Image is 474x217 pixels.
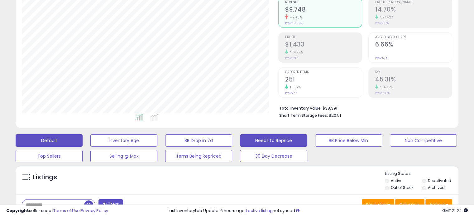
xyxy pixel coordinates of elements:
button: Default [16,134,83,147]
h5: Listings [33,173,57,182]
small: 577.42% [378,15,394,20]
a: Privacy Policy [81,208,108,214]
span: $20.51 [329,112,341,118]
p: Listing States: [385,171,458,177]
small: Prev: N/A [375,56,387,60]
a: 1 active listing [246,208,273,214]
button: BB Drop in 7d [165,134,232,147]
span: Profit [PERSON_NAME] [375,1,452,4]
label: Out of Stock [391,185,414,190]
a: Terms of Use [53,208,80,214]
button: Inventory Age [90,134,157,147]
span: 2025-09-11 21:24 GMT [442,208,468,214]
h2: 14.70% [375,6,452,14]
b: Total Inventory Value: [279,106,322,111]
small: Prev: $9,992 [285,21,302,25]
span: Columns [399,201,419,208]
b: Short Term Storage Fees: [279,113,328,118]
strong: Copyright [6,208,29,214]
button: Needs to Reprice [240,134,307,147]
small: 561.79% [288,50,303,55]
div: Last InventoryLab Update: 6 hours ago, not synced. [168,208,468,214]
span: Revenue [285,1,362,4]
button: Non Competitive [390,134,457,147]
small: 514.79% [378,85,393,90]
small: -2.45% [288,15,302,20]
button: Actions [425,199,452,210]
button: Items Being Repriced [165,150,232,162]
h2: 6.66% [375,41,452,49]
label: Active [391,178,402,183]
small: Prev: 2.17% [375,21,389,25]
small: Prev: $217 [285,56,298,60]
span: ROI [375,71,452,74]
li: $38,391 [279,104,448,111]
h2: $9,748 [285,6,362,14]
button: Selling @ Max [90,150,157,162]
button: BB Price Below Min [315,134,382,147]
span: Ordered Items [285,71,362,74]
small: Prev: 7.37% [375,91,390,95]
div: seller snap | | [6,208,108,214]
label: Archived [428,185,444,190]
button: Columns [395,199,424,210]
span: Profit [285,36,362,39]
span: Avg. Buybox Share [375,36,452,39]
button: Save View [362,199,394,210]
h2: 251 [285,76,362,84]
button: 30 Day Decrease [240,150,307,162]
h2: $1,433 [285,41,362,49]
h2: 45.31% [375,76,452,84]
small: 10.57% [288,85,301,90]
button: Filters [98,199,123,210]
label: Deactivated [428,178,451,183]
button: Top Sellers [16,150,83,162]
small: Prev: 227 [285,91,297,95]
